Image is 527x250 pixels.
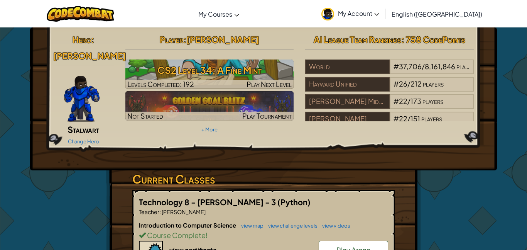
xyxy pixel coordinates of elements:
[186,34,259,45] span: [PERSON_NAME]
[139,221,237,229] span: Introduction to Computer Science
[161,208,206,215] span: [PERSON_NAME]
[91,34,94,45] span: :
[53,50,126,61] span: [PERSON_NAME]
[247,80,292,88] span: Play Next Level
[305,94,389,109] div: [PERSON_NAME] Middle
[305,84,474,93] a: Hayward Unified#26/212players
[264,223,318,229] a: view challenge levels
[318,223,350,229] a: view videos
[125,91,294,121] a: Not StartedPlay Tournament
[410,114,420,123] span: 151
[338,9,379,17] span: My Account
[47,6,114,22] img: CodeCombat logo
[318,2,383,26] a: My Account
[394,62,399,71] span: #
[139,208,159,215] span: Teacher
[399,114,407,123] span: 22
[305,102,474,111] a: [PERSON_NAME] Middle#22/173players
[125,60,294,89] a: Play Next Level
[388,3,486,24] a: English ([GEOGRAPHIC_DATA])
[392,10,482,18] span: English ([GEOGRAPHIC_DATA])
[305,119,474,128] a: [PERSON_NAME]#22/151players
[399,79,407,88] span: 26
[394,79,399,88] span: #
[277,197,311,207] span: (Python)
[125,61,294,79] h3: CS2 Level 34: A Fine Mint
[314,34,401,45] span: AI League Team Rankings
[127,80,194,88] span: Levels Completed: 192
[68,124,99,135] span: Stalwart
[305,112,389,126] div: [PERSON_NAME]
[456,62,477,71] span: players
[305,77,389,92] div: Hayward Unified
[139,197,277,207] span: Technology 8 - [PERSON_NAME] - 3
[422,97,443,105] span: players
[422,62,425,71] span: /
[407,97,410,105] span: /
[206,231,208,240] span: !
[305,60,389,74] div: World
[394,97,399,105] span: #
[321,8,334,20] img: avatar
[407,114,410,123] span: /
[242,111,292,120] span: Play Tournament
[407,79,410,88] span: /
[423,79,444,88] span: players
[421,114,442,123] span: players
[146,231,206,240] span: Course Complete
[125,91,294,121] img: Golden Goal
[183,34,186,45] span: :
[425,62,455,71] span: 8,161,846
[132,170,395,188] h3: Current Classes
[73,34,91,45] span: Hero
[399,97,407,105] span: 22
[399,62,422,71] span: 37,706
[201,126,218,133] a: + More
[410,97,421,105] span: 173
[127,111,163,120] span: Not Started
[159,208,161,215] span: :
[401,34,465,45] span: : 758 CodePoints
[305,67,474,76] a: World#37,706/8,161,846players
[160,34,183,45] span: Player
[237,223,263,229] a: view map
[64,76,100,122] img: Gordon-selection-pose.png
[125,60,294,89] img: CS2 Level 34: A Fine Mint
[68,138,99,145] a: Change Hero
[410,79,422,88] span: 212
[194,3,243,24] a: My Courses
[198,10,232,18] span: My Courses
[394,114,399,123] span: #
